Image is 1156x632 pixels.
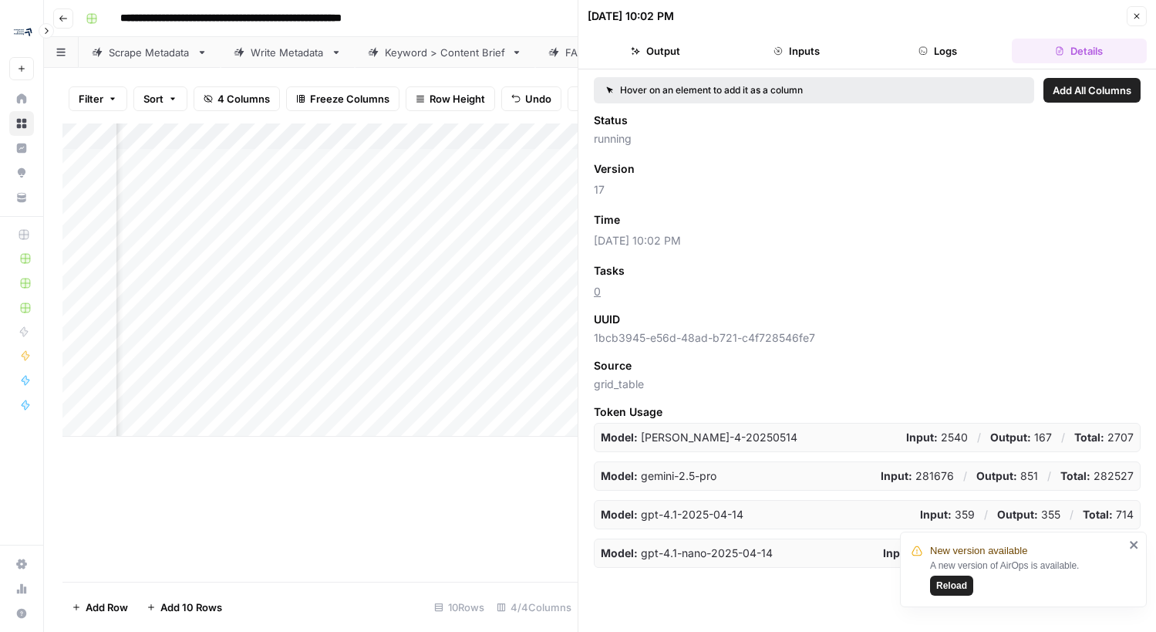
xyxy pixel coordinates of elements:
[930,543,1027,559] span: New version available
[594,358,632,373] span: Source
[143,91,163,106] span: Sort
[977,430,981,445] p: /
[997,507,1060,522] p: 355
[930,576,973,596] button: Reload
[594,404,1141,420] span: Token Usage
[1129,539,1140,551] button: close
[601,546,773,561] p: gpt-4.1-nano-2025-04-14
[1070,507,1073,522] p: /
[194,86,280,111] button: 4 Columns
[501,86,561,111] button: Undo
[594,131,1141,147] span: running
[217,91,270,106] span: 4 Columns
[1060,468,1134,484] p: 282527
[883,546,950,561] p: 18328
[601,431,638,444] strong: Model:
[355,37,535,68] a: Keyword > Content Brief
[310,91,389,106] span: Freeze Columns
[588,39,723,63] button: Output
[920,507,975,522] p: 359
[963,468,967,484] p: /
[976,468,1038,484] p: 851
[9,552,34,576] a: Settings
[251,45,325,60] div: Write Metadata
[930,559,1124,596] div: A new version of AirOps is available.
[601,469,638,482] strong: Model:
[62,595,137,620] button: Add Row
[990,430,1052,445] p: 167
[588,8,674,24] div: [DATE] 10:02 PM
[881,468,954,484] p: 281676
[1083,508,1113,521] strong: Total:
[1043,78,1141,103] button: Add All Columns
[9,12,34,51] button: Workspace: Compound Growth
[385,45,505,60] div: Keyword > Content Brief
[594,233,1141,248] span: [DATE] 10:02 PM
[936,579,967,593] span: Reload
[1074,431,1104,444] strong: Total:
[428,595,490,620] div: 10 Rows
[594,161,635,177] span: Version
[1061,430,1065,445] p: /
[920,508,952,521] strong: Input:
[69,86,127,111] button: Filter
[535,37,620,68] a: FAQs
[9,161,34,185] a: Opportunities
[594,182,1141,198] span: 17
[137,595,231,620] button: Add 10 Rows
[1083,507,1134,522] p: 714
[1060,469,1090,482] strong: Total:
[9,111,34,136] a: Browse
[606,83,912,97] div: Hover on an element to add it as a column
[594,113,628,128] span: Status
[997,508,1038,521] strong: Output:
[490,595,578,620] div: 4/4 Columns
[79,91,103,106] span: Filter
[1012,39,1147,63] button: Details
[430,91,485,106] span: Row Height
[601,507,743,522] p: gpt-4.1-2025-04-14
[883,546,915,559] strong: Input:
[871,39,1006,63] button: Logs
[594,285,601,298] a: 0
[9,185,34,210] a: Your Data
[160,600,222,615] span: Add 10 Rows
[594,330,1141,346] span: 1bcb3945-e56d-48ad-b721-c4f728546fe7
[984,507,988,522] p: /
[906,430,968,445] p: 2540
[594,312,620,327] span: UUID
[9,86,34,111] a: Home
[601,546,638,559] strong: Model:
[9,136,34,161] a: Insights
[406,86,495,111] button: Row Height
[601,430,797,445] p: claude-sonnet-4-20250514
[990,431,1031,444] strong: Output:
[976,469,1017,482] strong: Output:
[906,431,938,444] strong: Input:
[1053,83,1131,98] span: Add All Columns
[9,601,34,626] button: Help + Support
[881,469,912,482] strong: Input:
[109,45,190,60] div: Scrape Metadata
[601,508,638,521] strong: Model:
[86,600,128,615] span: Add Row
[729,39,864,63] button: Inputs
[594,212,620,228] span: Time
[601,468,716,484] p: gemini-2.5-pro
[525,91,551,106] span: Undo
[286,86,399,111] button: Freeze Columns
[594,263,625,279] span: Tasks
[594,377,1141,392] span: grid_table
[79,37,221,68] a: Scrape Metadata
[565,45,590,60] div: FAQs
[9,18,37,46] img: Compound Growth Logo
[133,86,187,111] button: Sort
[221,37,355,68] a: Write Metadata
[9,576,34,601] a: Usage
[1047,468,1051,484] p: /
[1074,430,1134,445] p: 2707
